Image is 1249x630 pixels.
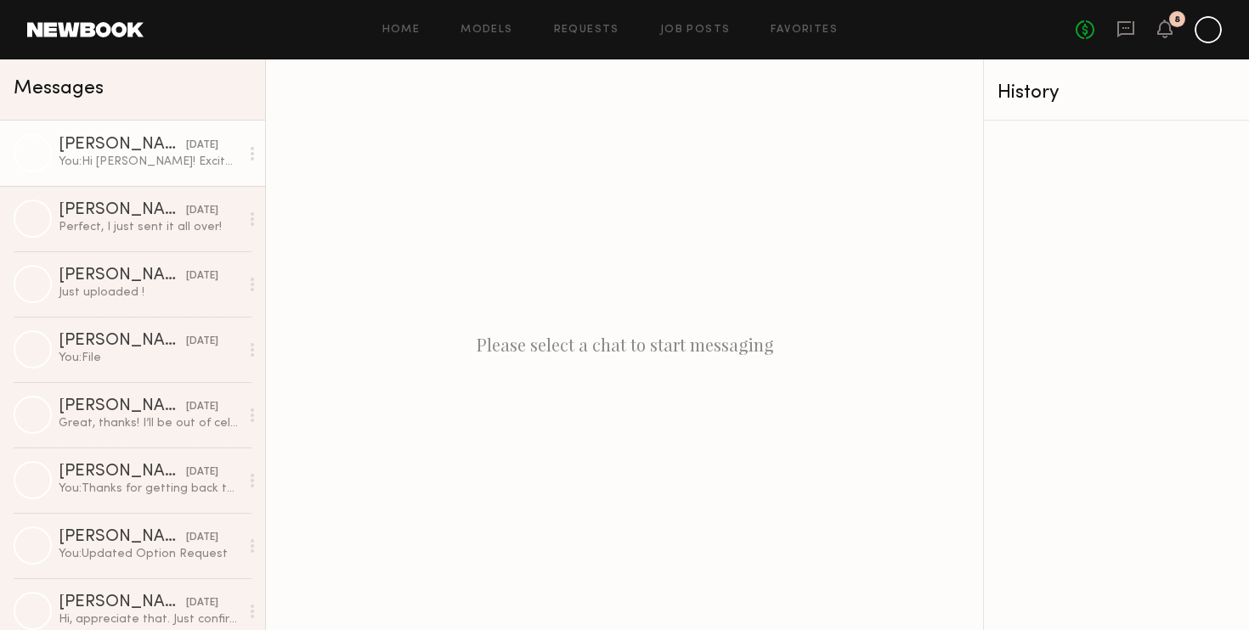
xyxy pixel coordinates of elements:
div: [DATE] [186,268,218,284]
a: Requests [554,25,619,36]
div: Great, thanks! I’ll be out of cell service here and there but will check messages whenever I have... [59,415,240,431]
div: [PERSON_NAME] [59,594,186,611]
div: Perfect, I just sent it all over! [59,219,240,235]
div: [PERSON_NAME] [59,529,186,546]
div: [PERSON_NAME] [59,137,186,154]
div: You: Hi [PERSON_NAME]! Excited to be working with you again! We're working on getting the Delicio... [59,154,240,170]
a: Home [382,25,421,36]
div: [DATE] [186,203,218,219]
div: Hi, appreciate that. Just confirmed it :) [59,611,240,627]
div: [DATE] [186,138,218,154]
div: [PERSON_NAME] [59,267,186,284]
a: Job Posts [660,25,731,36]
div: [PERSON_NAME] [59,464,186,481]
div: 8 [1174,15,1180,25]
div: [PERSON_NAME] [59,333,186,350]
a: Favorites [771,25,838,36]
div: [DATE] [186,595,218,611]
div: History [998,83,1235,103]
div: [DATE] [186,334,218,350]
div: You: Updated Option Request [59,546,240,562]
div: [PERSON_NAME] [59,398,186,415]
div: [PERSON_NAME] [59,202,186,219]
div: [DATE] [186,399,218,415]
div: Just uploaded ! [59,284,240,301]
div: [DATE] [186,530,218,546]
div: Please select a chat to start messaging [266,59,983,630]
span: Messages [14,79,104,98]
a: Models [461,25,512,36]
div: [DATE] [186,464,218,481]
div: You: File [59,350,240,366]
div: You: Thanks for getting back to us! We'll keep you in mind for the next one! xx [59,481,240,497]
